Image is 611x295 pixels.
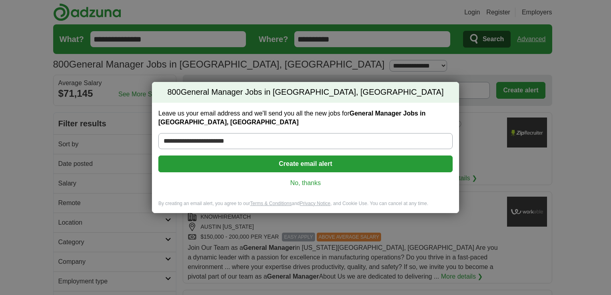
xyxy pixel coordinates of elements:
span: 800 [168,87,181,98]
h2: General Manager Jobs in [GEOGRAPHIC_DATA], [GEOGRAPHIC_DATA] [152,82,459,103]
a: Privacy Notice [300,201,331,206]
a: No, thanks [165,179,446,187]
strong: General Manager Jobs in [GEOGRAPHIC_DATA], [GEOGRAPHIC_DATA] [158,110,425,126]
div: By creating an email alert, you agree to our and , and Cookie Use. You can cancel at any time. [152,200,459,213]
label: Leave us your email address and we'll send you all the new jobs for [158,109,453,127]
button: Create email alert [158,155,453,172]
a: Terms & Conditions [250,201,292,206]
